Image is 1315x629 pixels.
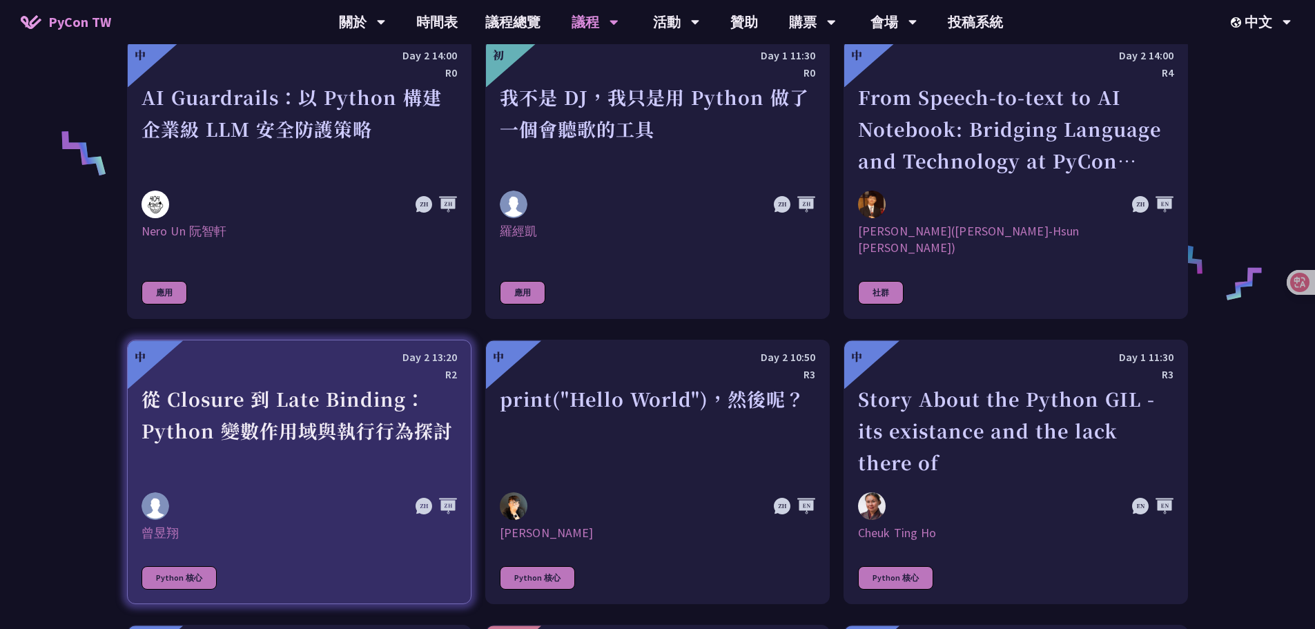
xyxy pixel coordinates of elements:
div: Day 2 14:00 [858,47,1173,64]
div: R3 [500,366,815,383]
div: 應用 [142,281,187,304]
a: PyCon TW [7,5,125,39]
div: Day 2 13:20 [142,349,457,366]
div: Day 2 14:00 [142,47,457,64]
div: From Speech-to-text to AI Notebook: Bridging Language and Technology at PyCon [GEOGRAPHIC_DATA] [858,81,1173,177]
div: 曾昱翔 [142,525,457,541]
div: R0 [142,64,457,81]
div: 從 Closure 到 Late Binding：Python 變數作用域與執行行為探討 [142,383,457,478]
div: R3 [858,366,1173,383]
img: 高見龍 [500,492,527,520]
div: 中 [851,349,862,365]
a: 中 Day 1 11:30 R3 Story About the Python GIL - its existance and the lack there of Cheuk Ting Ho C... [844,340,1188,604]
div: 初 [493,47,504,64]
div: Python 核心 [500,566,575,590]
div: 中 [493,349,504,365]
div: print("Hello World")，然後呢？ [500,383,815,478]
a: 中 Day 2 13:20 R2 從 Closure 到 Late Binding：Python 變數作用域與執行行為探討 曾昱翔 曾昱翔 Python 核心 [127,340,471,604]
div: Day 1 11:30 [858,349,1173,366]
div: Day 1 11:30 [500,47,815,64]
div: Python 核心 [142,566,217,590]
div: AI Guardrails：以 Python 構建企業級 LLM 安全防護策略 [142,81,457,177]
a: 中 Day 2 14:00 R0 AI Guardrails：以 Python 構建企業級 LLM 安全防護策略 Nero Un 阮智軒 Nero Un 阮智軒 應用 [127,38,471,319]
div: Cheuk Ting Ho [858,525,1173,541]
img: 李昱勳 (Yu-Hsun Lee) [858,191,886,218]
div: 中 [135,349,146,365]
div: R4 [858,64,1173,81]
div: Story About the Python GIL - its existance and the lack there of [858,383,1173,478]
a: 中 Day 2 14:00 R4 From Speech-to-text to AI Notebook: Bridging Language and Technology at PyCon [G... [844,38,1188,319]
div: 應用 [500,281,545,304]
div: 中 [851,47,862,64]
a: 中 Day 2 10:50 R3 print("Hello World")，然後呢？ 高見龍 [PERSON_NAME] Python 核心 [485,340,830,604]
a: 初 Day 1 11:30 R0 我不是 DJ，我只是用 Python 做了一個會聽歌的工具 羅經凱 羅經凱 應用 [485,38,830,319]
div: 社群 [858,281,904,304]
div: R0 [500,64,815,81]
div: 我不是 DJ，我只是用 Python 做了一個會聽歌的工具 [500,81,815,177]
img: Home icon of PyCon TW 2025 [21,15,41,29]
div: [PERSON_NAME]([PERSON_NAME]-Hsun [PERSON_NAME]) [858,223,1173,256]
img: Nero Un 阮智軒 [142,191,169,218]
div: Nero Un 阮智軒 [142,223,457,256]
div: R2 [142,366,457,383]
div: Python 核心 [858,566,933,590]
div: [PERSON_NAME] [500,525,815,541]
img: 羅經凱 [500,191,527,218]
div: 中 [135,47,146,64]
img: 曾昱翔 [142,492,169,520]
img: Cheuk Ting Ho [858,492,886,520]
span: PyCon TW [48,12,111,32]
div: 羅經凱 [500,223,815,256]
img: Locale Icon [1231,17,1245,28]
div: Day 2 10:50 [500,349,815,366]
